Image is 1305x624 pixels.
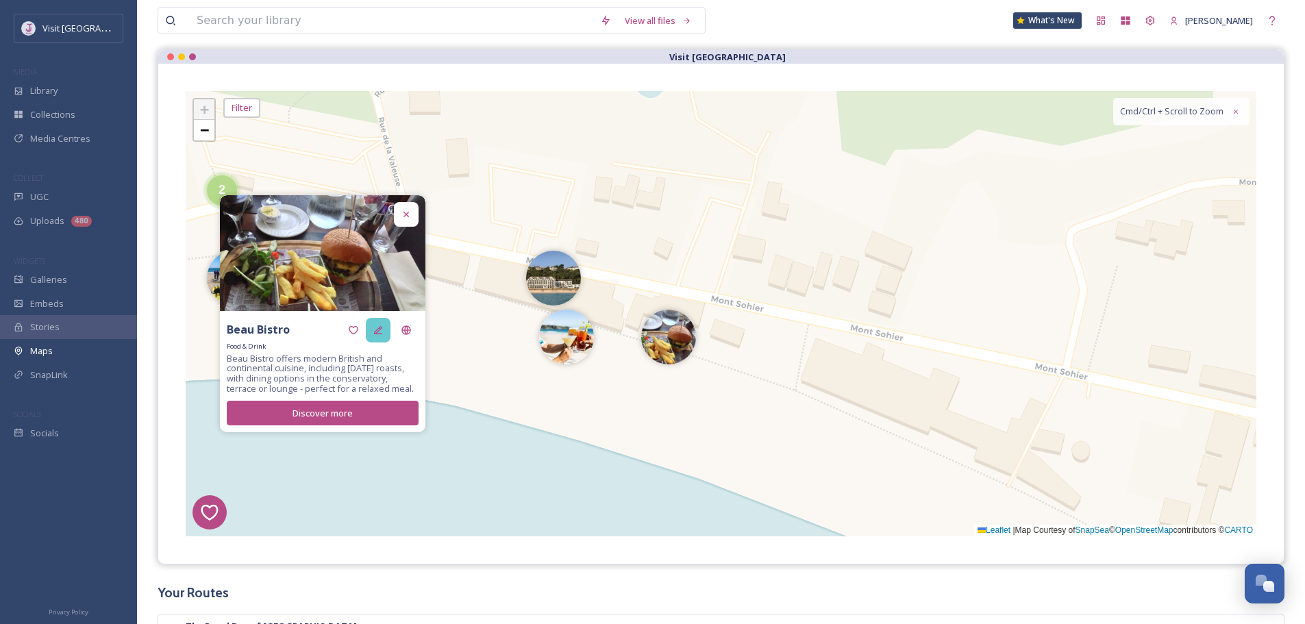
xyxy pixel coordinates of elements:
div: Map Courtesy of © contributors © [974,525,1256,536]
img: Marker [526,251,581,305]
h3: Your Routes [158,585,1284,600]
a: What's New [1013,12,1082,29]
button: Discover more [227,401,419,426]
span: SOCIALS [14,409,41,419]
span: [PERSON_NAME] [1185,14,1253,27]
a: Zoom in [194,99,214,120]
span: Collections [30,110,75,120]
img: Marker [641,310,696,364]
span: Galleries [30,275,67,285]
span: Socials [30,428,59,438]
button: Open Chat [1245,564,1284,603]
span: Library [30,86,58,96]
a: Leaflet [978,525,1010,535]
input: Search your library [190,8,593,34]
span: WIDGETS [14,255,45,266]
a: CARTO [1224,525,1253,535]
span: COLLECT [14,173,43,183]
a: Zoom out [194,120,214,140]
span: Visit [GEOGRAPHIC_DATA] [42,21,149,34]
img: Marker [207,251,262,305]
span: 2 [219,183,225,197]
img: 13683_13680.jpg [220,195,425,311]
span: Cmd/Ctrl + Scroll to Zoom [1120,105,1223,118]
span: + [200,101,209,118]
span: Beau Bistro offers modern British and continental cuisine, including [DATE] roasts, with dining o... [227,353,419,394]
div: 480 [71,216,92,227]
span: Stories [30,322,60,332]
span: SnapLink [30,370,68,380]
span: UGC [30,192,49,202]
span: Maps [30,346,53,356]
strong: Visit [GEOGRAPHIC_DATA] [669,51,786,63]
span: | [1012,525,1015,535]
span: Food & Drink [227,342,266,350]
a: View all files [618,9,698,33]
div: Filter [223,98,260,118]
span: Media Centres [30,134,90,144]
span: Uploads [30,216,64,226]
span: Privacy Policy [49,608,88,616]
div: 2 [207,175,237,205]
a: [PERSON_NAME] [1163,9,1260,33]
a: Privacy Policy [49,605,88,617]
span: MEDIA [14,66,38,77]
span: − [200,121,209,138]
strong: Beau Bistro [227,322,290,337]
img: Marker [539,310,594,364]
a: SnapSea [1076,525,1109,535]
a: OpenStreetMap [1115,525,1173,535]
img: Events-Jersey-Logo.png [22,22,36,36]
span: Embeds [30,299,64,309]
